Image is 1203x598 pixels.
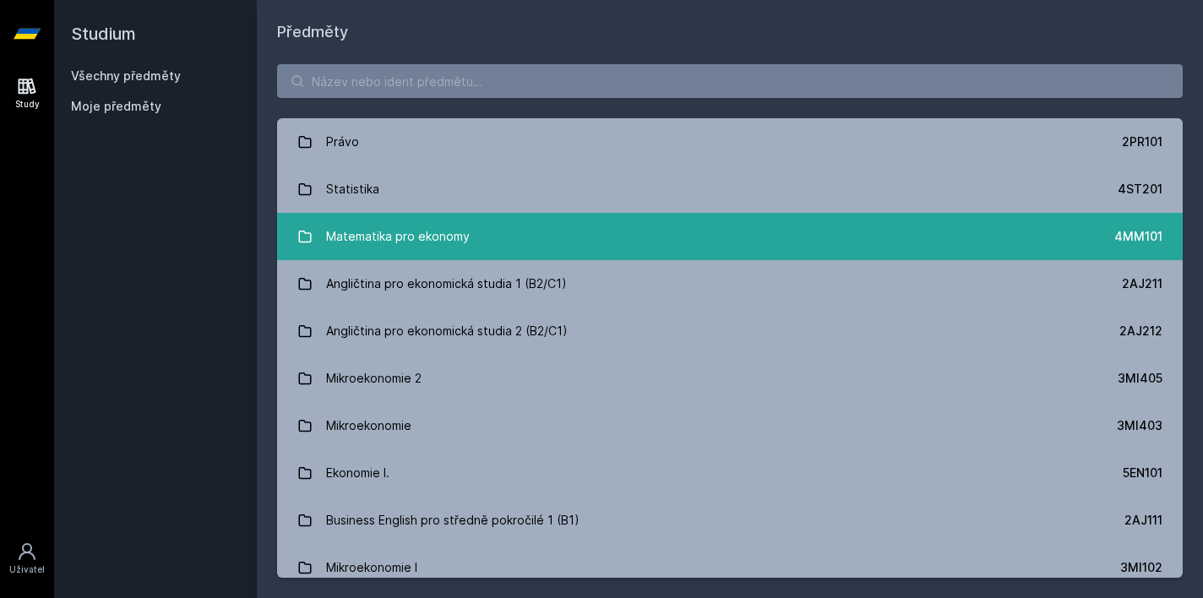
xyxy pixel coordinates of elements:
[15,98,40,111] div: Study
[277,497,1183,544] a: Business English pro středně pokročilé 1 (B1) 2AJ111
[326,409,411,443] div: Mikroekonomie
[1124,512,1162,529] div: 2AJ111
[277,118,1183,166] a: Právo 2PR101
[277,402,1183,449] a: Mikroekonomie 3MI403
[277,166,1183,213] a: Statistika 4ST201
[326,267,567,301] div: Angličtina pro ekonomická studia 1 (B2/C1)
[1117,417,1162,434] div: 3MI403
[3,68,51,119] a: Study
[277,260,1183,307] a: Angličtina pro ekonomická studia 1 (B2/C1) 2AJ211
[326,503,580,537] div: Business English pro středně pokročilé 1 (B1)
[326,220,470,253] div: Matematika pro ekonomy
[277,449,1183,497] a: Ekonomie I. 5EN101
[277,544,1183,591] a: Mikroekonomie I 3MI102
[3,533,51,584] a: Uživatel
[326,314,568,348] div: Angličtina pro ekonomická studia 2 (B2/C1)
[277,213,1183,260] a: Matematika pro ekonomy 4MM101
[1114,228,1162,245] div: 4MM101
[1118,181,1162,198] div: 4ST201
[277,64,1183,98] input: Název nebo ident předmětu…
[71,98,161,115] span: Moje předměty
[326,172,379,206] div: Statistika
[277,355,1183,402] a: Mikroekonomie 2 3MI405
[277,307,1183,355] a: Angličtina pro ekonomická studia 2 (B2/C1) 2AJ212
[326,456,389,490] div: Ekonomie I.
[326,125,359,159] div: Právo
[326,551,417,584] div: Mikroekonomie I
[1120,559,1162,576] div: 3MI102
[1122,275,1162,292] div: 2AJ211
[71,68,181,83] a: Všechny předměty
[1123,465,1162,481] div: 5EN101
[1119,323,1162,340] div: 2AJ212
[277,20,1183,44] h1: Předměty
[1122,133,1162,150] div: 2PR101
[9,563,45,576] div: Uživatel
[1118,370,1162,387] div: 3MI405
[326,362,422,395] div: Mikroekonomie 2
